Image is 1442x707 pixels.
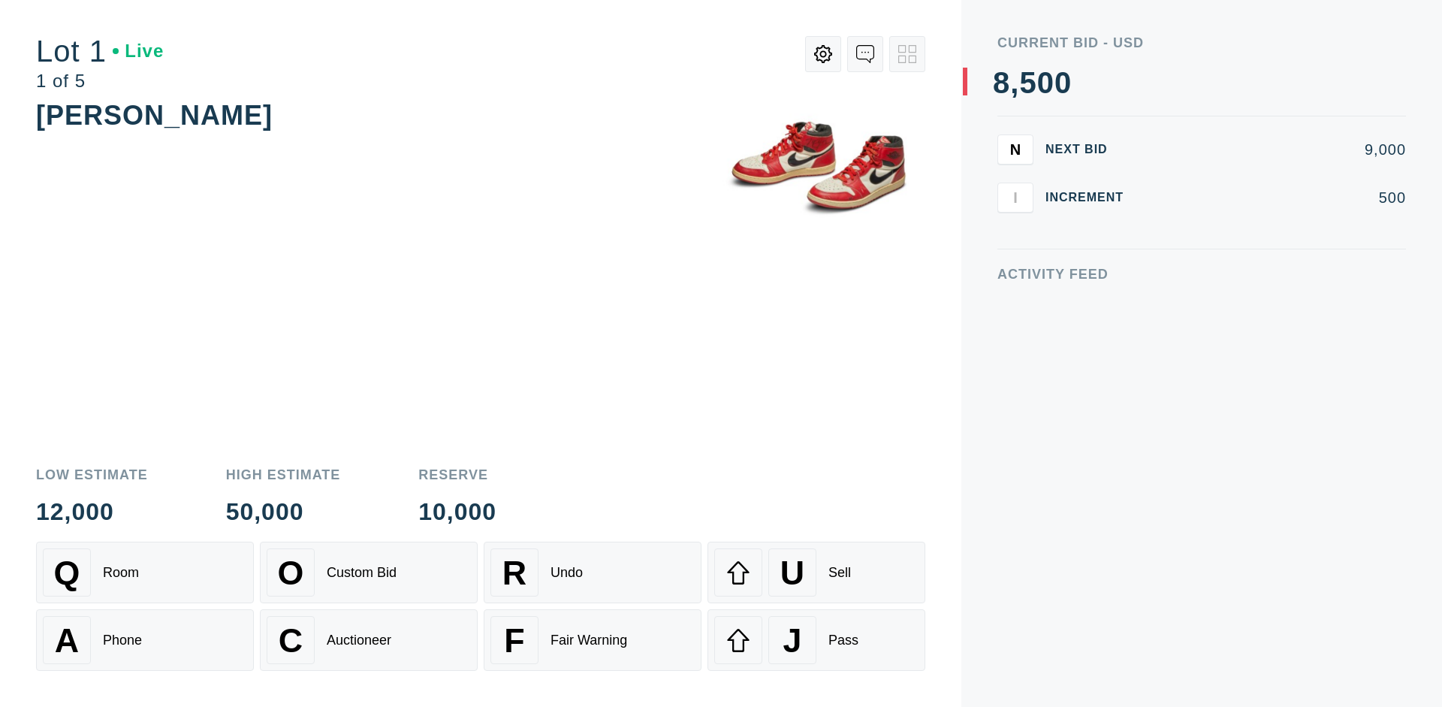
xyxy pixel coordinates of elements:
[707,542,925,603] button: USell
[36,468,148,482] div: Low Estimate
[783,621,801,660] span: J
[1019,68,1036,98] div: 5
[1037,68,1054,98] div: 0
[484,542,701,603] button: RUndo
[327,633,391,648] div: Auctioneer
[780,554,804,592] span: U
[1010,68,1019,368] div: ,
[260,542,478,603] button: OCustom Bid
[1045,192,1136,204] div: Increment
[1054,68,1072,98] div: 0
[279,621,303,660] span: C
[1010,140,1021,158] span: N
[226,500,341,524] div: 50,000
[55,621,79,660] span: A
[36,36,164,66] div: Lot 1
[36,100,273,131] div: [PERSON_NAME]
[551,565,583,581] div: Undo
[828,565,851,581] div: Sell
[103,565,139,581] div: Room
[36,500,148,524] div: 12,000
[551,633,627,648] div: Fair Warning
[997,134,1033,165] button: N
[418,500,496,524] div: 10,000
[278,554,304,592] span: O
[484,609,701,671] button: FFair Warning
[327,565,397,581] div: Custom Bid
[36,542,254,603] button: QRoom
[997,36,1406,50] div: Current Bid - USD
[1148,142,1406,157] div: 9,000
[113,42,164,60] div: Live
[1045,144,1136,156] div: Next Bid
[226,468,341,482] div: High Estimate
[54,554,80,592] span: Q
[36,609,254,671] button: APhone
[1148,190,1406,205] div: 500
[260,609,478,671] button: CAuctioneer
[502,554,526,592] span: R
[1013,189,1018,206] span: I
[828,633,858,648] div: Pass
[707,609,925,671] button: JPass
[418,468,496,482] div: Reserve
[997,267,1406,281] div: Activity Feed
[993,68,1010,98] div: 8
[103,633,142,648] div: Phone
[504,621,524,660] span: F
[36,72,164,90] div: 1 of 5
[997,183,1033,213] button: I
